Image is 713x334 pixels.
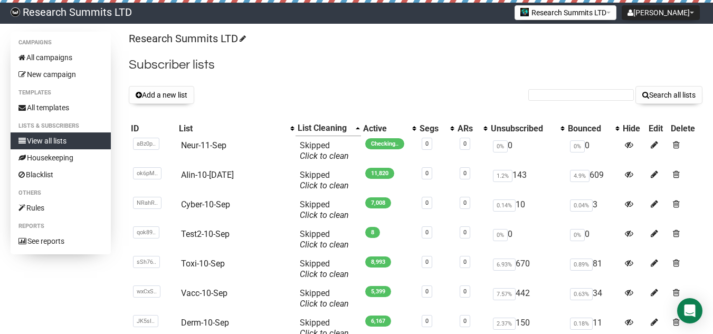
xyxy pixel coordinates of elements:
a: 0 [425,140,429,147]
th: ARs: No sort applied, activate to apply an ascending sort [455,121,489,136]
div: Edit [649,123,667,134]
li: Campaigns [11,36,111,49]
td: 609 [566,166,621,195]
a: Neur-11-Sep [181,140,226,150]
a: All campaigns [11,49,111,66]
span: wxCxS.. [133,285,160,298]
li: Lists & subscribers [11,120,111,132]
td: 0 [489,225,566,254]
a: Click to clean [300,180,349,190]
a: 0 [463,259,467,265]
span: qok89.. [133,226,159,238]
td: 670 [489,254,566,284]
div: ARs [458,123,478,134]
th: Delete: No sort applied, sorting is disabled [669,121,702,136]
th: Unsubscribed: No sort applied, activate to apply an ascending sort [489,121,566,136]
span: 1.2% [493,170,512,182]
a: 0 [463,288,467,295]
td: 34 [566,284,621,313]
a: View all lists [11,132,111,149]
a: 0 [463,199,467,206]
span: 0.04% [570,199,593,212]
span: Skipped [300,229,349,250]
span: 11,820 [365,168,394,179]
a: 0 [425,288,429,295]
a: Test2-10-Sep [181,229,230,239]
span: 0% [493,140,508,152]
span: 2.37% [493,318,516,330]
td: 0 [489,136,566,166]
a: Click to clean [300,299,349,309]
span: Skipped [300,288,349,309]
button: Add a new list [129,86,194,104]
div: Hide [623,123,644,134]
span: Skipped [300,259,349,279]
div: List Cleaning [298,123,350,133]
div: Open Intercom Messenger [677,298,702,323]
span: 0.14% [493,199,516,212]
a: Click to clean [300,269,349,279]
span: ok6pM.. [133,167,161,179]
td: 81 [566,254,621,284]
span: aBz0p.. [133,138,159,150]
td: 3 [566,195,621,225]
a: Vacc-10-Sep [181,288,227,298]
a: 0 [425,170,429,177]
th: Hide: No sort applied, sorting is disabled [621,121,647,136]
span: 0.63% [570,288,593,300]
span: 8 [365,227,380,238]
span: 7.57% [493,288,516,300]
a: 0 [425,199,429,206]
li: Reports [11,220,111,233]
span: Skipped [300,170,349,190]
th: Edit: No sort applied, sorting is disabled [647,121,669,136]
div: ID [131,123,175,134]
a: Derm-10-Sep [181,318,229,328]
a: 0 [425,318,429,325]
a: AIin-10-[DATE] [181,170,234,180]
span: 0% [493,229,508,241]
li: Others [11,187,111,199]
span: 0.89% [570,259,593,271]
a: All templates [11,99,111,116]
a: Housekeeping [11,149,111,166]
span: 0.18% [570,318,593,330]
span: Skipped [300,199,349,220]
div: Delete [671,123,700,134]
a: Research Summits LTD [129,32,244,45]
span: 0% [570,140,585,152]
div: Bounced [568,123,610,134]
span: Skipped [300,140,349,161]
span: sSh76.. [133,256,160,268]
td: 10 [489,195,566,225]
img: bccbfd5974049ef095ce3c15df0eef5a [11,7,20,17]
th: Bounced: No sort applied, activate to apply an ascending sort [566,121,621,136]
td: 0 [566,225,621,254]
span: 7,008 [365,197,391,208]
img: 2.jpg [520,8,529,16]
a: 0 [463,170,467,177]
div: Unsubscribed [491,123,556,134]
td: 442 [489,284,566,313]
button: [PERSON_NAME] [622,5,700,20]
a: 0 [463,318,467,325]
td: 143 [489,166,566,195]
th: Active: No sort applied, activate to apply an ascending sort [361,121,417,136]
td: 0 [566,136,621,166]
a: 0 [463,229,467,236]
button: Search all lists [635,86,702,104]
span: 5,399 [365,286,391,297]
a: See reports [11,233,111,250]
span: Checking.. [365,138,404,149]
a: Click to clean [300,240,349,250]
span: 4.9% [570,170,590,182]
th: Segs: No sort applied, activate to apply an ascending sort [417,121,455,136]
th: List: No sort applied, activate to apply an ascending sort [177,121,296,136]
a: Click to clean [300,151,349,161]
span: JK5sI.. [133,315,158,327]
a: New campaign [11,66,111,83]
th: List Cleaning: Ascending sort applied, activate to apply a descending sort [296,121,361,136]
span: 8,993 [365,256,391,268]
a: 0 [463,140,467,147]
span: 6,167 [365,316,391,327]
